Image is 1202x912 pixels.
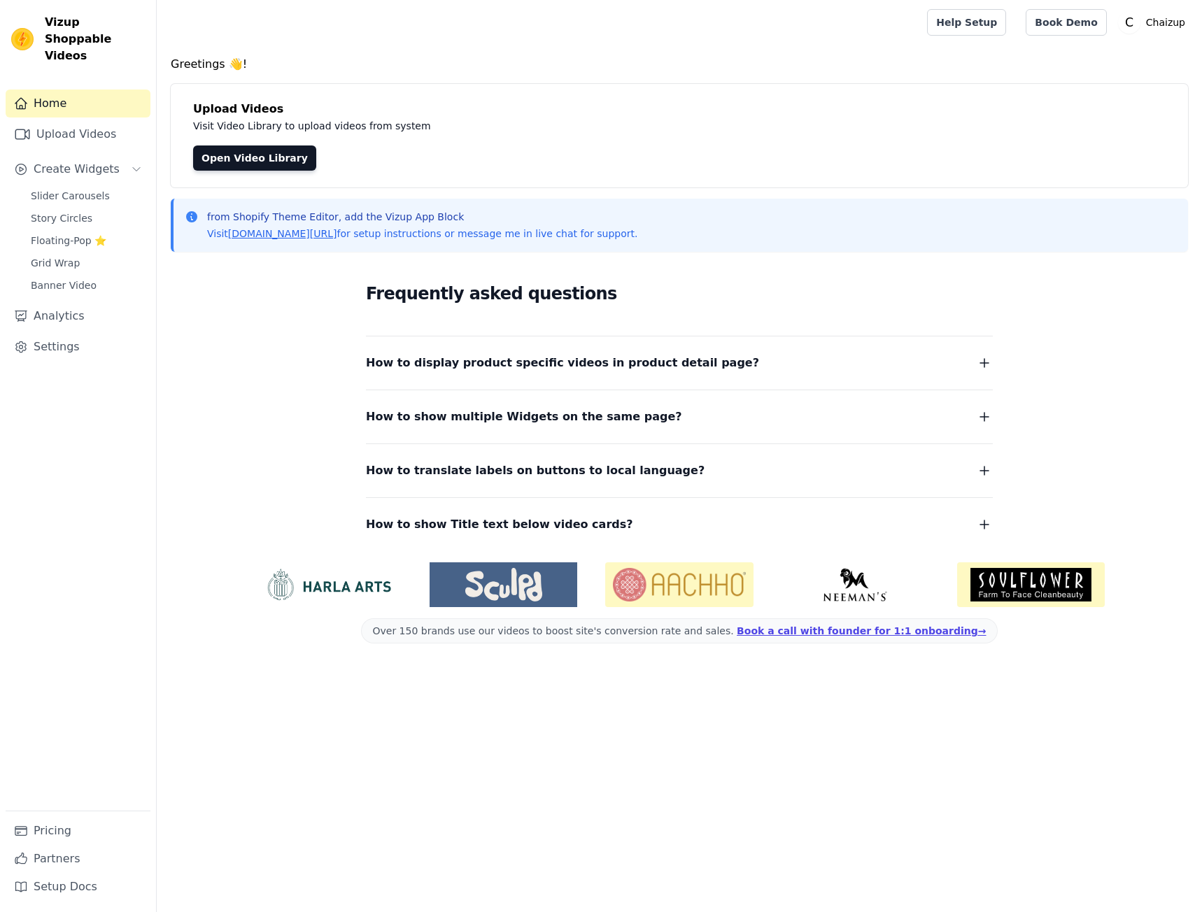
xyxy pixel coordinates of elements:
button: C Chaizup [1118,10,1191,35]
p: Visit for setup instructions or message me in live chat for support. [207,227,637,241]
p: Visit Video Library to upload videos from system [193,117,820,134]
a: Story Circles [22,208,150,228]
span: Vizup Shoppable Videos [45,14,145,64]
span: How to show multiple Widgets on the same page? [366,407,682,427]
span: Banner Video [31,278,97,292]
p: Chaizup [1140,10,1191,35]
img: Neeman's [782,568,929,601]
a: Home [6,90,150,117]
span: How to translate labels on buttons to local language? [366,461,705,480]
span: Story Circles [31,211,92,225]
p: from Shopify Theme Editor, add the Vizup App Block [207,210,637,224]
a: Banner Video [22,276,150,295]
span: How to show Title text below video cards? [366,515,633,534]
a: Help Setup [927,9,1006,36]
span: Floating-Pop ⭐ [31,234,106,248]
a: Book a call with founder for 1:1 onboarding [737,625,986,636]
text: C [1125,15,1133,29]
h4: Greetings 👋! [171,56,1188,73]
a: Settings [6,333,150,361]
a: Pricing [6,817,150,845]
a: [DOMAIN_NAME][URL] [228,228,337,239]
img: Aachho [605,562,753,607]
span: Grid Wrap [31,256,80,270]
button: How to translate labels on buttons to local language? [366,461,993,480]
img: HarlaArts [254,568,402,601]
button: How to display product specific videos in product detail page? [366,353,993,373]
a: Partners [6,845,150,873]
button: Create Widgets [6,155,150,183]
a: Setup Docs [6,873,150,901]
span: How to display product specific videos in product detail page? [366,353,759,373]
button: How to show multiple Widgets on the same page? [366,407,993,427]
button: How to show Title text below video cards? [366,515,993,534]
span: Create Widgets [34,161,120,178]
h4: Upload Videos [193,101,1166,117]
h2: Frequently asked questions [366,280,993,308]
img: Soulflower [957,562,1105,607]
a: Book Demo [1026,9,1106,36]
a: Upload Videos [6,120,150,148]
a: Grid Wrap [22,253,150,273]
a: Floating-Pop ⭐ [22,231,150,250]
img: Sculpd US [430,568,577,601]
span: Slider Carousels [31,189,110,203]
a: Analytics [6,302,150,330]
a: Slider Carousels [22,186,150,206]
img: Vizup [11,28,34,50]
a: Open Video Library [193,145,316,171]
